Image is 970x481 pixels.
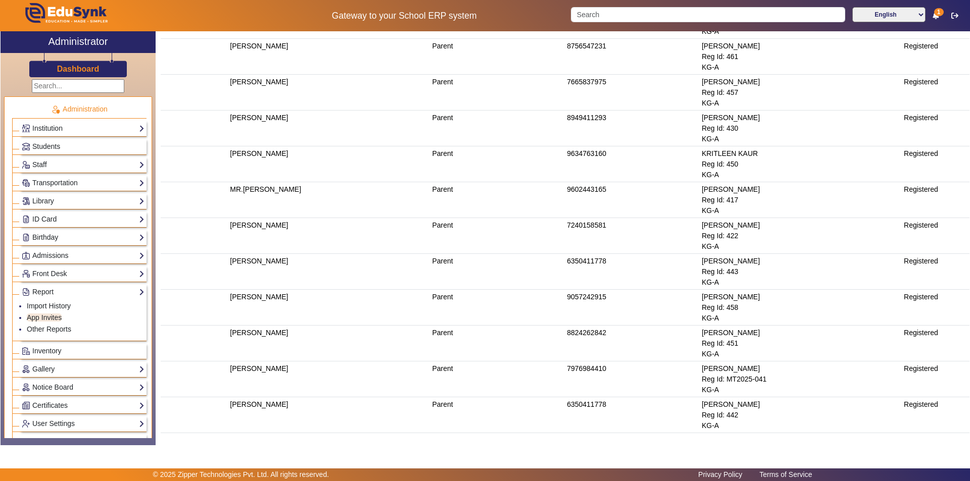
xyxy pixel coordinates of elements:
[32,79,124,93] input: Search...
[27,302,71,310] a: Import History
[702,159,900,170] div: Reg Id: 450
[702,134,900,144] div: KG-A
[228,397,430,433] td: [PERSON_NAME]
[902,39,969,75] td: Registered
[228,39,430,75] td: [PERSON_NAME]
[565,218,700,254] td: 7240158581
[702,148,900,159] div: KRITLEEN KAUR
[702,184,900,195] div: [PERSON_NAME]
[228,182,430,218] td: MR.[PERSON_NAME]
[22,345,144,357] a: Inventory
[22,143,30,150] img: Students.png
[702,349,900,359] div: KG-A
[693,468,747,481] a: Privacy Policy
[702,51,900,62] div: Reg Id: 461
[702,313,900,324] div: KG-A
[57,64,100,74] a: Dashboard
[565,146,700,182] td: 9634763160
[702,220,900,231] div: [PERSON_NAME]
[702,231,900,241] div: Reg Id: 422
[702,62,900,73] div: KG-A
[702,328,900,338] div: [PERSON_NAME]
[702,338,900,349] div: Reg Id: 451
[902,254,969,290] td: Registered
[902,75,969,111] td: Registered
[754,468,817,481] a: Terms of Service
[228,254,430,290] td: [PERSON_NAME]
[902,290,969,326] td: Registered
[702,277,900,288] div: KG-A
[248,11,560,21] h5: Gateway to your School ERP system
[51,105,60,114] img: Administration.png
[702,363,900,374] div: [PERSON_NAME]
[430,218,565,254] td: Parent
[902,111,969,146] td: Registered
[702,87,900,98] div: Reg Id: 457
[902,326,969,361] td: Registered
[22,141,144,152] a: Students
[702,241,900,252] div: KG-A
[22,347,30,355] img: Inventory.png
[702,399,900,410] div: [PERSON_NAME]
[430,111,565,146] td: Parent
[565,254,700,290] td: 6350411778
[12,104,147,115] p: Administration
[57,64,100,74] h3: Dashboard
[430,75,565,111] td: Parent
[565,39,700,75] td: 8756547231
[565,397,700,433] td: 6350411778
[702,205,900,216] div: KG-A
[702,41,900,51] div: [PERSON_NAME]
[228,326,430,361] td: [PERSON_NAME]
[565,290,700,326] td: 9057242915
[702,302,900,313] div: Reg Id: 458
[702,113,900,123] div: [PERSON_NAME]
[702,410,900,420] div: Reg Id: 442
[32,142,60,150] span: Students
[934,8,944,16] span: 1
[565,182,700,218] td: 9602443165
[702,77,900,87] div: [PERSON_NAME]
[228,111,430,146] td: [PERSON_NAME]
[27,313,62,322] a: App Invites
[702,374,900,385] div: Reg Id: MT2025-041
[153,469,329,480] p: © 2025 Zipper Technologies Pvt. Ltd. All rights reserved.
[902,146,969,182] td: Registered
[430,290,565,326] td: Parent
[702,98,900,109] div: KG-A
[228,290,430,326] td: [PERSON_NAME]
[702,266,900,277] div: Reg Id: 443
[702,420,900,431] div: KG-A
[565,361,700,397] td: 7976984410
[571,7,845,22] input: Search
[902,182,969,218] td: Registered
[430,254,565,290] td: Parent
[48,35,108,47] h2: Administrator
[702,195,900,205] div: Reg Id: 417
[702,292,900,302] div: [PERSON_NAME]
[32,347,62,355] span: Inventory
[430,39,565,75] td: Parent
[702,256,900,266] div: [PERSON_NAME]
[228,361,430,397] td: [PERSON_NAME]
[228,218,430,254] td: [PERSON_NAME]
[1,31,156,53] a: Administrator
[902,361,969,397] td: Registered
[565,75,700,111] td: 7665837975
[702,170,900,180] div: KG-A
[702,385,900,395] div: KG-A
[702,26,900,37] div: KG-A
[902,218,969,254] td: Registered
[228,146,430,182] td: [PERSON_NAME]
[702,123,900,134] div: Reg Id: 430
[27,325,71,333] a: Other Reports
[430,397,565,433] td: Parent
[430,326,565,361] td: Parent
[902,397,969,433] td: Registered
[430,182,565,218] td: Parent
[565,326,700,361] td: 8824262842
[430,361,565,397] td: Parent
[228,75,430,111] td: [PERSON_NAME]
[565,111,700,146] td: 8949411293
[430,146,565,182] td: Parent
